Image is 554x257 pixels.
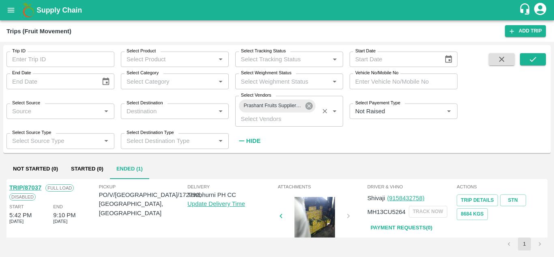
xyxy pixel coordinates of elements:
[9,218,24,225] span: [DATE]
[241,92,271,99] label: Select Vendors
[239,102,307,110] span: Prashant Fruits Suppliers-[GEOGRAPHIC_DATA], [GEOGRAPHIC_DATA]-98817 04744
[241,48,286,54] label: Select Tracking Status
[6,26,71,37] div: Trips (Fruit Movement)
[127,100,163,106] label: Select Destination
[187,201,245,207] a: Update Delivery Time
[9,184,41,191] a: TRIP/87037
[37,4,519,16] a: Supply Chain
[367,183,455,190] span: Driver & VHNo
[6,160,64,179] button: Not Started (0)
[444,106,454,117] button: Open
[519,3,533,17] div: customer-support
[238,76,327,86] input: Select Weighment Status
[329,76,340,87] button: Open
[45,184,74,192] span: Full Load
[37,6,82,14] b: Supply Chain
[215,54,226,65] button: Open
[387,195,424,201] a: (9158432758)
[110,160,149,179] button: Ended (1)
[98,74,114,89] button: Choose date
[53,218,67,225] span: [DATE]
[20,2,37,18] img: logo
[518,238,531,251] button: page 1
[123,76,213,86] input: Select Category
[123,136,213,146] input: Select Destination Type
[6,52,114,67] input: Enter Trip ID
[457,208,487,220] button: 8684 Kgs
[238,114,317,124] input: Select Vendors
[457,183,545,190] span: Actions
[187,183,276,190] span: Delivery
[99,190,201,218] p: PO/V/[GEOGRAPHIC_DATA]/172792, [GEOGRAPHIC_DATA], [GEOGRAPHIC_DATA]
[64,160,110,179] button: Started (0)
[246,138,260,144] strong: Hide
[9,106,99,117] input: Source
[9,211,32,220] div: 5:42 PM
[2,1,20,19] button: open drawer
[352,106,431,117] input: Select Payement Type
[12,70,31,76] label: End Date
[238,54,317,65] input: Select Tracking Status
[53,211,75,220] div: 9:10 PM
[235,134,263,148] button: Hide
[367,207,406,216] p: MH13CU5264
[53,203,63,210] span: End
[329,54,340,65] button: Open
[127,48,156,54] label: Select Product
[278,183,366,190] span: Attachments
[367,221,436,235] a: Payment Requests(0)
[355,48,376,54] label: Start Date
[12,48,26,54] label: Trip ID
[350,52,438,67] input: Start Date
[505,25,546,37] a: Add Trip
[101,106,112,117] button: Open
[9,193,36,201] span: Disabled
[329,106,340,117] button: Open
[215,106,226,117] button: Open
[127,70,159,76] label: Select Category
[9,203,24,210] span: Start
[215,136,226,146] button: Open
[123,54,213,65] input: Select Product
[320,106,331,117] button: Clear
[441,52,456,67] button: Choose date
[123,106,213,117] input: Destination
[9,136,99,146] input: Select Source Type
[457,194,498,206] a: Trip Details
[101,136,112,146] button: Open
[355,70,398,76] label: Vehicle No/Mobile No
[12,130,51,136] label: Select Source Type
[239,99,316,112] div: Prashant Fruits Suppliers-[GEOGRAPHIC_DATA], [GEOGRAPHIC_DATA]-98817 04744
[187,190,276,199] p: Tembhurni PH CC
[6,73,95,89] input: End Date
[12,100,40,106] label: Select Source
[215,76,226,87] button: Open
[241,70,292,76] label: Select Weighment Status
[500,194,526,206] a: STN
[501,238,548,251] nav: pagination navigation
[350,73,457,89] input: Enter Vehicle No/Mobile No
[355,100,400,106] label: Select Payement Type
[127,130,174,136] label: Select Destination Type
[367,195,385,201] span: Shivaji
[99,183,201,190] span: Pickup
[533,2,548,19] div: account of current user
